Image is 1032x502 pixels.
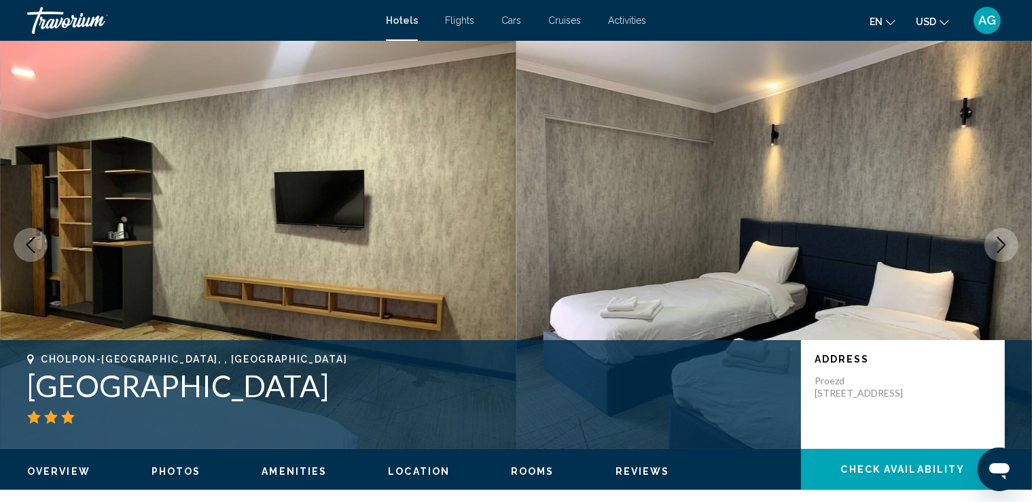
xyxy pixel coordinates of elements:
span: Amenities [262,466,327,477]
button: Next image [984,228,1018,262]
span: Location [388,466,450,477]
button: Overview [27,465,90,478]
span: Photos [152,466,201,477]
button: Amenities [262,465,327,478]
button: Change currency [916,12,949,31]
p: Address [815,354,991,365]
span: Check Availability [841,465,965,475]
span: AG [978,14,996,27]
iframe: Кнопка запуска окна обмена сообщениями [978,448,1021,491]
button: Location [388,465,450,478]
span: Cholpon-[GEOGRAPHIC_DATA], , [GEOGRAPHIC_DATA] [41,354,347,365]
button: Rooms [511,465,554,478]
a: Hotels [386,15,418,26]
span: Overview [27,466,90,477]
button: User Menu [969,6,1005,35]
button: Photos [152,465,201,478]
button: Reviews [616,465,670,478]
a: Flights [445,15,474,26]
button: Check Availability [801,449,1005,490]
button: Change language [870,12,895,31]
h1: [GEOGRAPHIC_DATA] [27,368,787,403]
p: Proezd [STREET_ADDRESS] [815,375,923,399]
a: Activities [608,15,646,26]
a: Travorium [27,7,372,34]
span: USD [916,16,936,27]
span: Reviews [616,466,670,477]
a: Cars [501,15,521,26]
span: en [870,16,883,27]
span: Rooms [511,466,554,477]
button: Previous image [14,228,48,262]
a: Cruises [548,15,581,26]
